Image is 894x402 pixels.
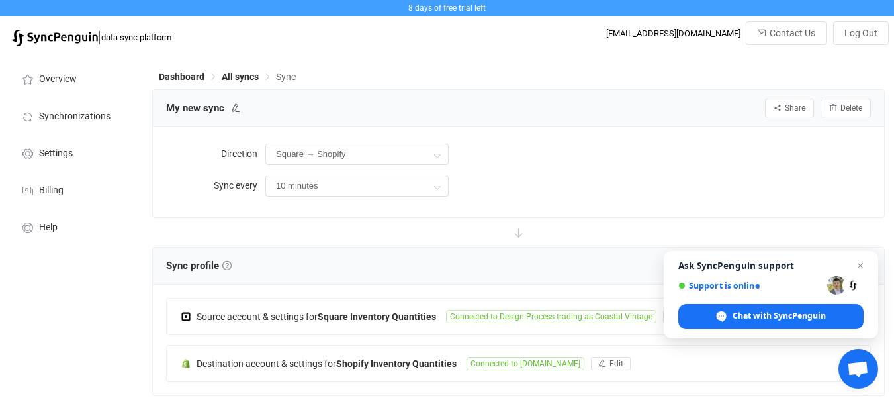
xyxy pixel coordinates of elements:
span: Overview [39,74,77,85]
a: Synchronizations [7,97,139,134]
span: Edit [609,359,623,368]
span: Billing [39,185,64,196]
button: Delete [821,99,871,117]
span: Sync [276,72,296,82]
a: Help [7,208,139,245]
a: Billing [7,171,139,208]
input: Model [265,144,449,165]
span: All syncs [222,72,259,82]
span: Synchronizations [39,111,111,122]
b: Shopify Inventory Quantities [336,358,457,369]
span: 8 days of free trial left [408,3,486,13]
span: Connected to Design Process trading as Coastal Vintage [446,310,656,323]
span: Log Out [844,28,877,38]
img: syncpenguin.svg [12,30,98,46]
span: Support is online [678,281,823,291]
span: Contact Us [770,28,815,38]
div: Chat with SyncPenguin [678,304,864,329]
span: Source account & settings for [197,311,318,322]
span: | [98,28,101,46]
button: Share [765,99,814,117]
span: Chat with SyncPenguin [733,310,826,322]
button: Edit [663,310,703,323]
div: [EMAIL_ADDRESS][DOMAIN_NAME] [606,28,740,38]
span: data sync platform [101,32,171,42]
span: Destination account & settings for [197,358,336,369]
img: shopify.png [180,358,192,370]
span: Close chat [852,258,868,274]
a: Settings [7,134,139,171]
span: Sync profile [166,256,232,276]
span: Settings [39,148,73,159]
button: Log Out [833,21,889,45]
label: Direction [166,140,265,167]
label: Sync every [166,172,265,199]
b: Square Inventory Quantities [318,311,436,322]
span: Share [785,103,805,113]
div: Breadcrumb [159,72,296,81]
span: My new sync [166,98,224,118]
span: Ask SyncPenguin support [678,260,864,271]
input: Model [265,176,449,197]
img: square.png [180,311,192,323]
a: |data sync platform [12,28,171,46]
span: Dashboard [159,72,204,82]
button: Edit [591,357,631,370]
div: Open chat [838,349,878,389]
span: Connected to [DOMAIN_NAME] [467,357,584,370]
span: Delete [840,103,862,113]
span: Help [39,223,58,233]
a: Overview [7,60,139,97]
button: Contact Us [746,21,827,45]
